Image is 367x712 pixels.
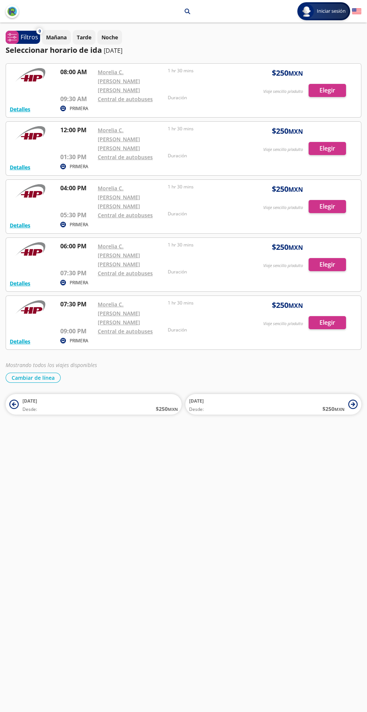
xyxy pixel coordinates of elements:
button: Cambiar de línea [6,373,61,383]
button: Noche [97,30,122,45]
small: MXN [334,406,345,412]
p: [DATE] [104,46,122,55]
button: [DATE]Desde:$250MXN [6,394,182,415]
a: Morelia C. [PERSON_NAME] [PERSON_NAME] [98,243,140,268]
a: Central de autobuses [98,96,153,103]
button: back [6,5,19,18]
button: Detalles [10,221,30,229]
p: Morelia [124,7,144,15]
span: $ 250 [156,405,178,413]
p: Tarde [77,33,91,41]
p: PRIMERA [70,337,88,344]
p: PRIMERA [70,221,88,228]
button: Detalles [10,337,30,345]
a: Morelia C. [PERSON_NAME] [PERSON_NAME] [98,301,140,326]
a: Morelia C. [PERSON_NAME] [PERSON_NAME] [98,127,140,152]
button: Detalles [10,279,30,287]
span: Desde: [189,406,204,413]
button: English [352,7,361,16]
a: Central de autobuses [98,212,153,219]
p: PRIMERA [70,105,88,112]
a: Central de autobuses [98,270,153,277]
span: Desde: [22,406,37,413]
span: [DATE] [189,398,204,404]
p: Maravatío [153,7,179,15]
a: Morelia C. [PERSON_NAME] [PERSON_NAME] [98,69,140,94]
button: Detalles [10,105,30,113]
span: [DATE] [22,398,37,404]
span: $ 250 [322,405,345,413]
p: Filtros [21,33,38,42]
span: Iniciar sesión [314,7,349,15]
p: Noche [101,33,118,41]
button: Tarde [73,30,95,45]
button: Mañana [42,30,71,45]
small: MXN [168,406,178,412]
a: Central de autobuses [98,328,153,335]
button: 0Filtros [6,31,40,44]
span: 0 [39,28,41,34]
p: Mañana [46,33,67,41]
p: PRIMERA [70,279,88,286]
button: [DATE]Desde:$250MXN [185,394,361,415]
em: Mostrando todos los viajes disponibles [6,361,97,369]
p: Seleccionar horario de ida [6,45,102,56]
button: Detalles [10,163,30,171]
p: PRIMERA [70,163,88,170]
a: Central de autobuses [98,154,153,161]
a: Morelia C. [PERSON_NAME] [PERSON_NAME] [98,185,140,210]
